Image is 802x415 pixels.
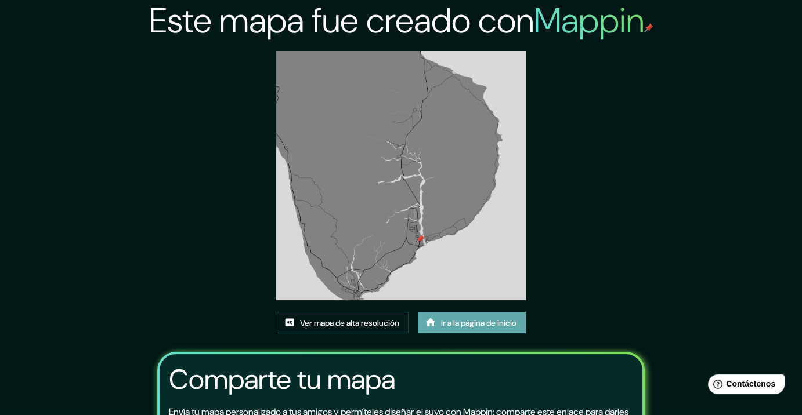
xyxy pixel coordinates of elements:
iframe: Lanzador de widgets de ayuda [699,370,789,402]
img: created-map [276,51,526,300]
font: Comparte tu mapa [169,361,395,398]
a: Ver mapa de alta resolución [277,312,409,334]
a: Ir a la página de inicio [418,312,526,334]
font: Ir a la página de inicio [441,318,516,328]
font: Ver mapa de alta resolución [300,318,399,328]
img: pin de mapeo [644,23,653,32]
